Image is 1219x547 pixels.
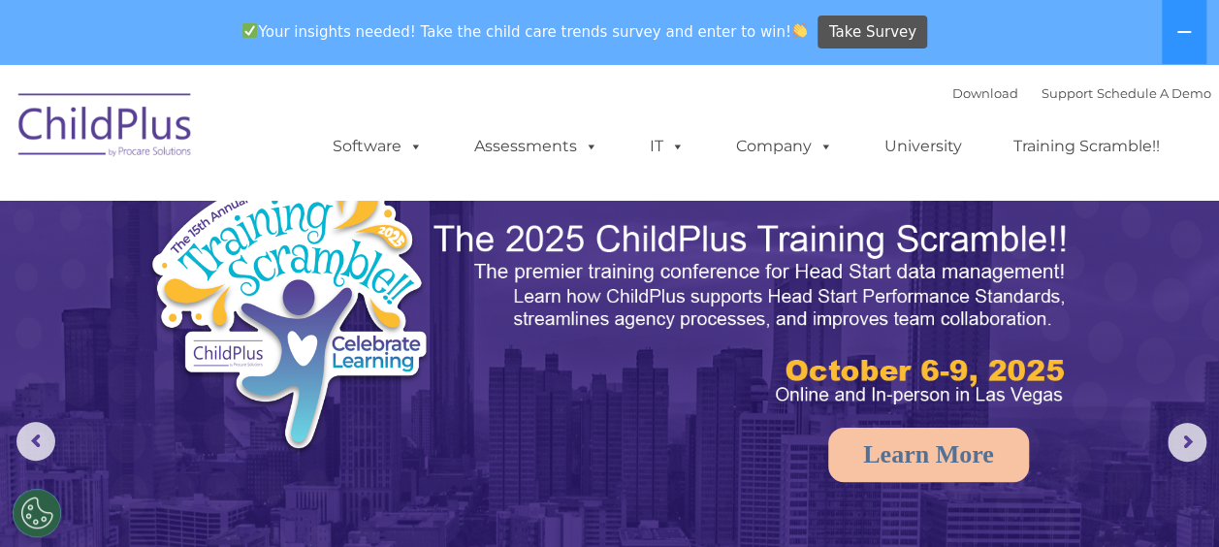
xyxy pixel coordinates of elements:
[13,489,61,537] button: Cookies Settings
[630,127,704,166] a: IT
[829,16,916,49] span: Take Survey
[1097,85,1211,101] a: Schedule A Demo
[717,127,852,166] a: Company
[455,127,618,166] a: Assessments
[1042,85,1093,101] a: Support
[9,80,203,177] img: ChildPlus by Procare Solutions
[235,13,816,50] span: Your insights needed! Take the child care trends survey and enter to win!
[1122,454,1219,547] iframe: Chat Widget
[952,85,1211,101] font: |
[313,127,442,166] a: Software
[994,127,1179,166] a: Training Scramble!!
[242,23,257,38] img: ✅
[270,128,329,143] span: Last name
[818,16,927,49] a: Take Survey
[792,23,807,38] img: 👏
[828,428,1029,482] a: Learn More
[865,127,981,166] a: University
[952,85,1018,101] a: Download
[270,208,352,222] span: Phone number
